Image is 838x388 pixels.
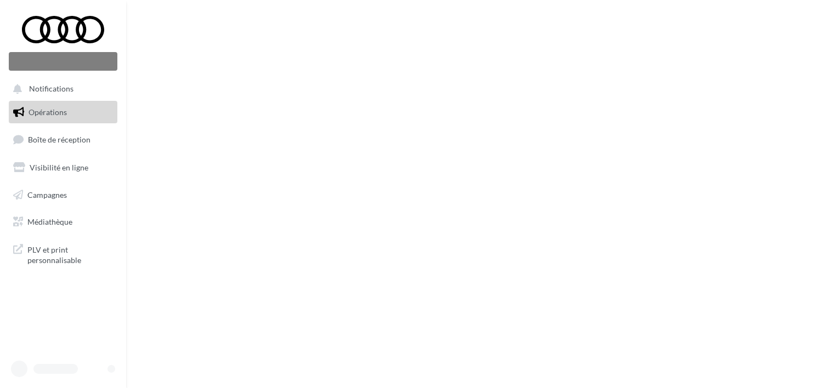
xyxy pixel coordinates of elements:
[29,84,73,94] span: Notifications
[27,217,72,226] span: Médiathèque
[30,163,88,172] span: Visibilité en ligne
[29,107,67,117] span: Opérations
[7,210,120,233] a: Médiathèque
[7,156,120,179] a: Visibilité en ligne
[27,190,67,199] span: Campagnes
[9,52,117,71] div: Nouvelle campagne
[7,128,120,151] a: Boîte de réception
[7,101,120,124] a: Opérations
[7,238,120,270] a: PLV et print personnalisable
[7,184,120,207] a: Campagnes
[27,242,113,266] span: PLV et print personnalisable
[28,135,90,144] span: Boîte de réception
